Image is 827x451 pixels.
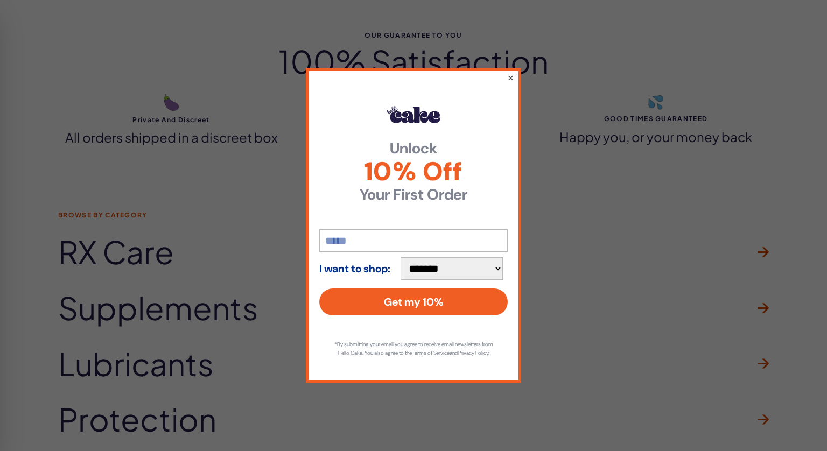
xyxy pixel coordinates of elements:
strong: I want to shop: [319,263,390,274]
a: Privacy Policy [458,349,488,356]
a: Terms of Service [412,349,450,356]
strong: Unlock [319,141,508,156]
strong: Your First Order [319,187,508,202]
button: Get my 10% [319,288,508,315]
span: 10% Off [319,159,508,185]
img: Hello Cake [387,106,440,123]
button: × [507,71,514,84]
p: *By submitting your email you agree to receive email newsletters from Hello Cake. You also agree ... [330,340,497,357]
